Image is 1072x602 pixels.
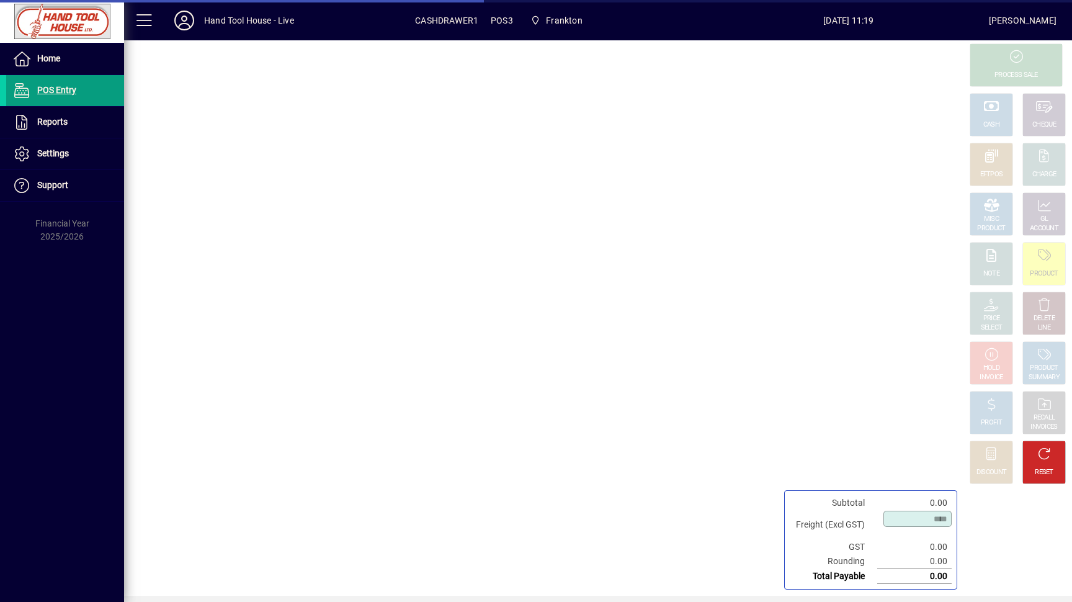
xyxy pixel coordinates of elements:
[989,11,1056,30] div: [PERSON_NAME]
[491,11,513,30] span: POS3
[980,373,1003,382] div: INVOICE
[6,138,124,169] a: Settings
[1034,413,1055,423] div: RECALL
[1030,269,1058,279] div: PRODUCT
[37,85,76,95] span: POS Entry
[977,224,1005,233] div: PRODUCT
[790,554,877,569] td: Rounding
[981,418,1002,428] div: PROFIT
[525,9,587,32] span: Frankton
[37,180,68,190] span: Support
[790,569,877,584] td: Total Payable
[877,540,952,554] td: 0.00
[877,496,952,510] td: 0.00
[1032,170,1056,179] div: CHARGE
[164,9,204,32] button: Profile
[877,554,952,569] td: 0.00
[708,11,989,30] span: [DATE] 11:19
[983,314,1000,323] div: PRICE
[1040,215,1048,224] div: GL
[984,215,999,224] div: MISC
[983,120,999,130] div: CASH
[976,468,1006,477] div: DISCOUNT
[37,53,60,63] span: Home
[1032,120,1056,130] div: CHEQUE
[415,11,478,30] span: CASHDRAWER1
[37,148,69,158] span: Settings
[790,510,877,540] td: Freight (Excl GST)
[1038,323,1050,333] div: LINE
[1030,224,1058,233] div: ACCOUNT
[994,71,1038,80] div: PROCESS SALE
[1030,364,1058,373] div: PRODUCT
[204,11,294,30] div: Hand Tool House - Live
[983,364,999,373] div: HOLD
[790,496,877,510] td: Subtotal
[981,323,1003,333] div: SELECT
[1035,468,1053,477] div: RESET
[6,43,124,74] a: Home
[1030,423,1057,432] div: INVOICES
[877,569,952,584] td: 0.00
[980,170,1003,179] div: EFTPOS
[1029,373,1060,382] div: SUMMARY
[1034,314,1055,323] div: DELETE
[6,170,124,201] a: Support
[546,11,582,30] span: Frankton
[983,269,999,279] div: NOTE
[37,117,68,127] span: Reports
[790,540,877,554] td: GST
[6,107,124,138] a: Reports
